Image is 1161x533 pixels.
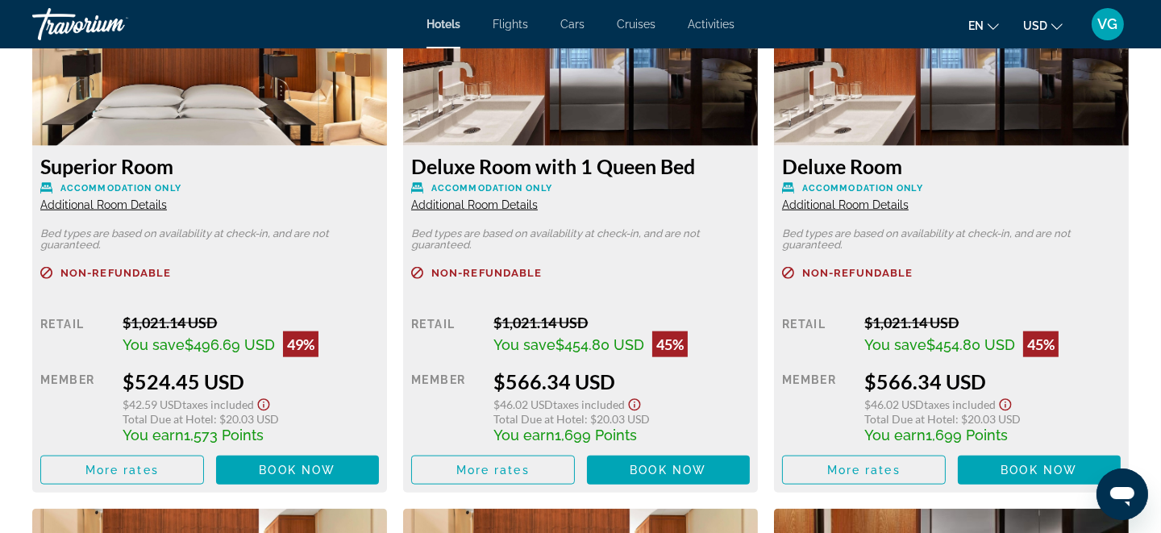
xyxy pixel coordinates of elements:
[493,427,555,443] span: You earn
[968,14,999,37] button: Change language
[782,314,852,357] div: Retail
[553,398,625,411] span: Taxes included
[493,398,553,411] span: $46.02 USD
[411,154,750,178] h3: Deluxe Room with 1 Queen Bed
[32,3,193,45] a: Travorium
[123,336,185,353] span: You save
[864,412,955,426] span: Total Due at Hotel
[60,183,181,194] span: Accommodation Only
[40,228,379,251] p: Bed types are based on availability at check-in, and are not guaranteed.
[864,369,1121,394] div: $566.34 USD
[493,369,750,394] div: $566.34 USD
[968,19,984,32] span: en
[1023,331,1059,357] div: 45%
[560,18,585,31] a: Cars
[456,464,530,477] span: More rates
[411,456,575,485] button: More rates
[40,198,167,211] span: Additional Room Details
[782,369,852,443] div: Member
[123,427,184,443] span: You earn
[40,369,110,443] div: Member
[625,394,644,412] button: Show Taxes and Fees disclaimer
[864,336,926,353] span: You save
[1001,464,1077,477] span: Book now
[185,336,275,353] span: $496.69 USD
[1098,16,1118,32] span: VG
[926,336,1015,353] span: $454.80 USD
[864,314,1121,331] div: $1,021.14 USD
[864,398,924,411] span: $46.02 USD
[926,427,1008,443] span: 1,699 Points
[123,369,379,394] div: $524.45 USD
[556,336,644,353] span: $454.80 USD
[123,412,214,426] span: Total Due at Hotel
[182,398,254,411] span: Taxes included
[630,464,706,477] span: Book now
[85,464,159,477] span: More rates
[123,412,379,426] div: : $20.03 USD
[411,369,481,443] div: Member
[1087,7,1129,41] button: User Menu
[40,314,110,357] div: Retail
[123,398,182,411] span: $42.59 USD
[431,268,542,278] span: Non-refundable
[411,198,538,211] span: Additional Room Details
[493,336,556,353] span: You save
[587,456,751,485] button: Book now
[259,464,335,477] span: Book now
[1096,468,1148,520] iframe: Button to launch messaging window
[184,427,264,443] span: 1,573 Points
[782,154,1121,178] h3: Deluxe Room
[1023,14,1063,37] button: Change currency
[216,456,380,485] button: Book now
[493,412,750,426] div: : $20.03 USD
[40,154,379,178] h3: Superior Room
[688,18,734,31] a: Activities
[996,394,1015,412] button: Show Taxes and Fees disclaimer
[864,427,926,443] span: You earn
[802,183,923,194] span: Accommodation Only
[617,18,655,31] a: Cruises
[958,456,1121,485] button: Book now
[254,394,273,412] button: Show Taxes and Fees disclaimer
[864,412,1121,426] div: : $20.03 USD
[123,314,379,331] div: $1,021.14 USD
[283,331,318,357] div: 49%
[782,228,1121,251] p: Bed types are based on availability at check-in, and are not guaranteed.
[827,464,901,477] span: More rates
[493,18,528,31] a: Flights
[782,456,946,485] button: More rates
[60,268,171,278] span: Non-refundable
[555,427,637,443] span: 1,699 Points
[1023,19,1047,32] span: USD
[782,198,909,211] span: Additional Room Details
[493,412,585,426] span: Total Due at Hotel
[411,228,750,251] p: Bed types are based on availability at check-in, and are not guaranteed.
[924,398,996,411] span: Taxes included
[493,314,750,331] div: $1,021.14 USD
[427,18,460,31] a: Hotels
[40,456,204,485] button: More rates
[431,183,552,194] span: Accommodation Only
[411,314,481,357] div: Retail
[802,268,913,278] span: Non-refundable
[652,331,688,357] div: 45%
